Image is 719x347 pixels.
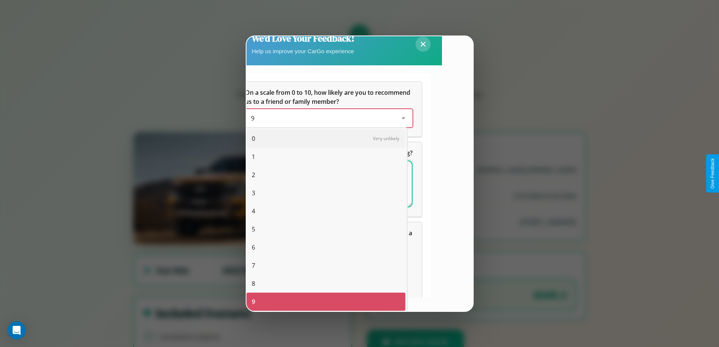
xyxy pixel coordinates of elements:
span: Which of the following features do you value the most in a vehicle? [245,229,414,246]
span: 1 [252,152,255,161]
div: 5 [246,220,405,238]
div: 0 [246,130,405,148]
span: What can we do to make your experience more satisfying? [245,149,413,157]
div: 1 [246,148,405,166]
div: 7 [246,256,405,275]
span: 7 [252,261,255,270]
span: 0 [252,134,255,143]
span: 2 [252,170,255,179]
div: 3 [246,184,405,202]
div: 4 [246,202,405,220]
span: 9 [251,114,254,122]
span: 8 [252,279,255,288]
span: 3 [252,188,255,197]
h2: We'd Love Your Feedback! [252,32,354,45]
div: 2 [246,166,405,184]
div: 6 [246,238,405,256]
span: 6 [252,243,255,252]
span: Very unlikely [373,135,399,142]
h5: On a scale from 0 to 10, how likely are you to recommend us to a friend or family member? [245,88,413,106]
div: 8 [246,275,405,293]
p: Help us improve your CarGo experience [252,46,354,56]
div: On a scale from 0 to 10, how likely are you to recommend us to a friend or family member? [236,82,422,136]
span: On a scale from 0 to 10, how likely are you to recommend us to a friend or family member? [245,88,412,106]
span: 4 [252,207,255,216]
div: On a scale from 0 to 10, how likely are you to recommend us to a friend or family member? [245,109,413,127]
div: 9 [246,293,405,311]
div: Give Feedback [710,158,715,189]
div: 10 [246,311,405,329]
span: 5 [252,225,255,234]
div: Open Intercom Messenger [8,321,26,339]
span: 9 [252,297,255,306]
